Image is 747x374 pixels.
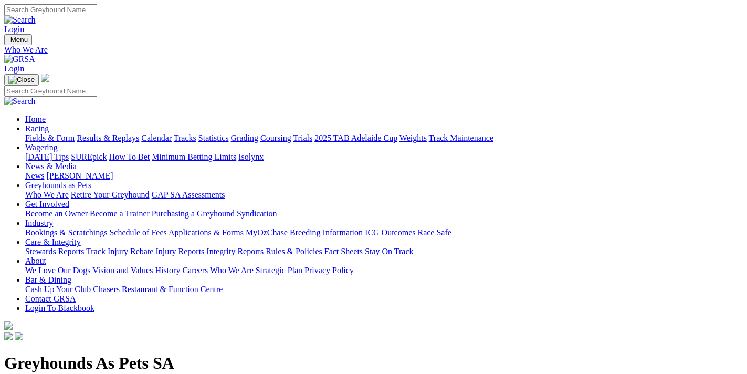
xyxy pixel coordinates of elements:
img: logo-grsa-white.png [4,321,13,330]
a: Racing [25,124,49,133]
button: Toggle navigation [4,34,32,45]
div: Greyhounds as Pets [25,190,743,200]
div: Industry [25,228,743,237]
a: Who We Are [4,45,743,55]
a: History [155,266,180,275]
a: Stay On Track [365,247,413,256]
button: Toggle navigation [4,74,39,86]
a: Calendar [141,133,172,142]
a: [DATE] Tips [25,152,69,161]
a: Login To Blackbook [25,304,94,313]
a: Get Involved [25,200,69,209]
a: Who We Are [210,266,254,275]
a: News [25,171,44,180]
a: Purchasing a Greyhound [152,209,235,218]
a: Home [25,115,46,123]
a: How To Bet [109,152,150,161]
a: Care & Integrity [25,237,81,246]
a: GAP SA Assessments [152,190,225,199]
a: Contact GRSA [25,294,76,303]
a: Bar & Dining [25,275,71,284]
a: Injury Reports [155,247,204,256]
span: Menu [10,36,28,44]
a: Greyhounds as Pets [25,181,91,190]
a: Minimum Betting Limits [152,152,236,161]
a: Chasers Restaurant & Function Centre [93,285,223,294]
a: Weights [399,133,427,142]
a: Cash Up Your Club [25,285,91,294]
a: ICG Outcomes [365,228,415,237]
div: Get Involved [25,209,743,219]
div: Care & Integrity [25,247,743,256]
a: Integrity Reports [206,247,264,256]
img: Search [4,15,36,25]
a: Login [4,64,24,73]
div: Racing [25,133,743,143]
a: Wagering [25,143,58,152]
a: News & Media [25,162,77,171]
a: MyOzChase [246,228,288,237]
a: Become an Owner [25,209,88,218]
a: Grading [231,133,258,142]
a: Fact Sheets [324,247,363,256]
a: Trials [293,133,312,142]
a: Become a Trainer [90,209,150,218]
div: News & Media [25,171,743,181]
img: Close [8,76,35,84]
a: Retire Your Greyhound [71,190,150,199]
img: facebook.svg [4,332,13,340]
a: Statistics [198,133,229,142]
a: Who We Are [25,190,69,199]
a: Coursing [260,133,291,142]
a: Syndication [237,209,277,218]
a: Careers [182,266,208,275]
img: twitter.svg [15,332,23,340]
a: Isolynx [238,152,264,161]
h1: Greyhounds As Pets SA [4,354,743,373]
img: Search [4,97,36,106]
div: Bar & Dining [25,285,743,294]
a: Tracks [174,133,196,142]
a: [PERSON_NAME] [46,171,113,180]
input: Search [4,4,97,15]
a: Privacy Policy [304,266,354,275]
a: Track Maintenance [429,133,493,142]
a: About [25,256,46,265]
a: Applications & Forms [169,228,244,237]
a: We Love Our Dogs [25,266,90,275]
div: Wagering [25,152,743,162]
a: Strategic Plan [256,266,302,275]
a: Schedule of Fees [109,228,166,237]
div: About [25,266,743,275]
a: Race Safe [417,228,451,237]
a: Track Injury Rebate [86,247,153,256]
a: Results & Replays [77,133,139,142]
a: Bookings & Scratchings [25,228,107,237]
a: Login [4,25,24,34]
a: Industry [25,219,53,227]
a: 2025 TAB Adelaide Cup [314,133,397,142]
a: SUREpick [71,152,107,161]
a: Vision and Values [92,266,153,275]
a: Fields & Form [25,133,75,142]
img: logo-grsa-white.png [41,74,49,82]
a: Rules & Policies [266,247,322,256]
a: Breeding Information [290,228,363,237]
input: Search [4,86,97,97]
img: GRSA [4,55,35,64]
a: Stewards Reports [25,247,84,256]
